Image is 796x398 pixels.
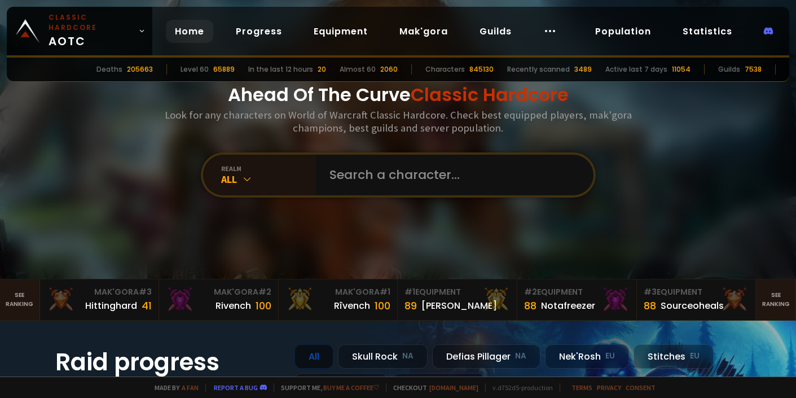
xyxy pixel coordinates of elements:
[221,164,316,173] div: realm
[166,286,271,298] div: Mak'Gora
[49,12,134,33] small: Classic Hardcore
[485,383,553,392] span: v. d752d5 - production
[294,373,388,397] div: Doomhowl
[574,64,592,75] div: 3489
[323,155,580,195] input: Search a character...
[541,299,595,313] div: Notafreezer
[55,344,281,380] h1: Raid progress
[160,108,636,134] h3: Look for any characters on World of Warcraft Classic Hardcore. Check best equipped players, mak'g...
[425,64,465,75] div: Characters
[181,64,209,75] div: Level 60
[227,20,291,43] a: Progress
[40,279,160,320] a: Mak'Gora#3Hittinghard41
[661,299,724,313] div: Sourceoheals
[524,286,630,298] div: Equipment
[7,7,152,55] a: Classic HardcoreAOTC
[142,298,152,313] div: 41
[279,279,398,320] a: Mak'Gora#1Rîvench100
[644,286,749,298] div: Equipment
[404,286,510,298] div: Equipment
[605,351,615,362] small: EU
[228,81,569,108] h1: Ahead Of The Curve
[159,279,279,320] a: Mak'Gora#2Rivench100
[47,286,152,298] div: Mak'Gora
[469,64,494,75] div: 845130
[690,351,700,362] small: EU
[340,64,376,75] div: Almost 60
[398,279,517,320] a: #1Equipment89[PERSON_NAME]
[294,344,333,369] div: All
[258,286,271,298] span: # 2
[392,373,485,397] div: Soulseeker
[432,344,540,369] div: Defias Pillager
[586,20,660,43] a: Population
[637,279,757,320] a: #3Equipment88Sourceoheals
[626,383,656,392] a: Consent
[517,279,637,320] a: #2Equipment88Notafreezer
[318,64,326,75] div: 20
[718,64,740,75] div: Guilds
[524,286,537,298] span: # 2
[216,299,251,313] div: Rivench
[148,383,199,392] span: Made by
[49,12,134,50] span: AOTC
[524,298,536,313] div: 88
[672,64,691,75] div: 11054
[380,286,390,298] span: # 1
[674,20,741,43] a: Statistics
[429,383,478,392] a: [DOMAIN_NAME]
[375,298,390,313] div: 100
[274,383,379,392] span: Support me,
[386,383,478,392] span: Checkout
[96,64,122,75] div: Deaths
[305,20,377,43] a: Equipment
[507,64,570,75] div: Recently scanned
[756,279,796,320] a: Seeranking
[323,383,379,392] a: Buy me a coffee
[390,20,457,43] a: Mak'gora
[166,20,213,43] a: Home
[545,344,629,369] div: Nek'Rosh
[644,286,657,298] span: # 3
[470,20,521,43] a: Guilds
[404,298,417,313] div: 89
[214,383,258,392] a: Report a bug
[248,64,313,75] div: In the last 12 hours
[127,64,153,75] div: 205663
[182,383,199,392] a: a fan
[139,286,152,298] span: # 3
[515,351,526,362] small: NA
[256,298,271,313] div: 100
[285,286,391,298] div: Mak'Gora
[605,64,667,75] div: Active last 7 days
[221,173,316,186] div: All
[85,299,137,313] div: Hittinghard
[421,299,497,313] div: [PERSON_NAME]
[597,383,621,392] a: Privacy
[213,64,235,75] div: 65889
[334,299,370,313] div: Rîvench
[338,344,428,369] div: Skull Rock
[380,64,398,75] div: 2060
[402,351,414,362] small: NA
[745,64,762,75] div: 7538
[404,286,415,298] span: # 1
[644,298,656,313] div: 88
[571,383,592,392] a: Terms
[411,82,569,107] span: Classic Hardcore
[634,344,714,369] div: Stitches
